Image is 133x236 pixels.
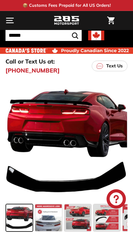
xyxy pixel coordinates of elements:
p: Call or Text Us at: [5,57,55,66]
p: 📦 Customs Fees Prepaid for All US Orders! [23,2,111,9]
inbox-online-store-chat: Shopify online store chat [105,189,128,210]
a: Text Us [92,61,128,71]
a: Cart [104,11,118,30]
p: Text Us [106,63,123,69]
input: Search [5,30,82,41]
img: Logo_285_Motorsport_areodynamics_components [54,15,79,26]
a: [PHONE_NUMBER] [5,66,60,75]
